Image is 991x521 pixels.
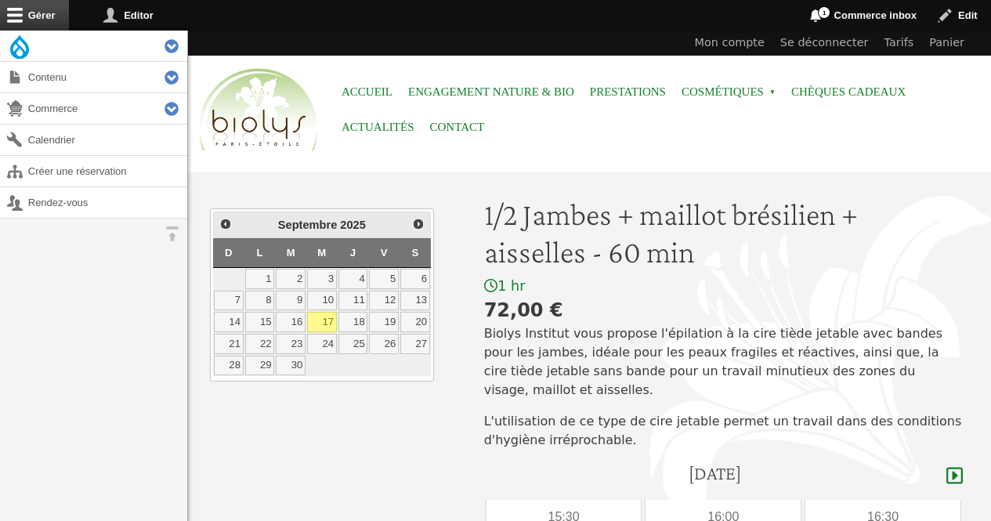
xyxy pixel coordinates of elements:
[196,66,321,155] img: Accueil
[276,334,306,354] a: 23
[338,334,368,354] a: 25
[276,356,306,376] a: 30
[590,74,666,110] a: Prestations
[340,219,366,231] span: 2025
[245,334,275,354] a: 22
[278,219,338,231] span: Septembre
[317,247,326,259] span: Mercredi
[287,247,295,259] span: Mardi
[412,218,425,230] span: Suivant
[791,74,906,110] a: Chèques cadeaux
[350,247,356,259] span: Jeudi
[921,31,972,56] a: Panier
[307,312,337,332] a: 17
[484,277,963,295] div: 1 hr
[772,31,877,56] a: Se déconnecter
[484,296,963,324] div: 72,00 €
[400,269,430,289] a: 6
[188,31,991,165] header: Entête du site
[769,89,776,96] span: »
[369,312,399,332] a: 19
[215,214,236,234] a: Précédent
[484,196,963,271] h1: 1/2 Jambes + maillot brésilien + aisselles - 60 min
[245,312,275,332] a: 15
[307,269,337,289] a: 3
[682,74,776,110] span: Cosmétiques
[307,291,337,311] a: 10
[338,291,368,311] a: 11
[689,462,741,485] h4: [DATE]
[338,312,368,332] a: 18
[412,247,419,259] span: Samedi
[369,334,399,354] a: 26
[214,356,244,376] a: 28
[408,74,574,110] a: Engagement Nature & Bio
[276,269,306,289] a: 2
[219,218,232,230] span: Précédent
[342,110,414,145] a: Actualités
[818,6,830,19] span: 1
[214,334,244,354] a: 21
[338,269,368,289] a: 4
[369,269,399,289] a: 5
[381,247,388,259] span: Vendredi
[276,312,306,332] a: 16
[307,334,337,354] a: 24
[369,291,399,311] a: 12
[400,334,430,354] a: 27
[877,31,922,56] a: Tarifs
[245,356,275,376] a: 29
[484,324,963,400] p: Biolys Institut vous propose l'épilation à la cire tiède jetable avec bandes pour les jambes, idé...
[245,291,275,311] a: 8
[484,412,963,450] p: L'utilisation de ce type de cire jetable permet un travail dans des conditions d'hygiène irréproc...
[400,291,430,311] a: 13
[276,291,306,311] a: 9
[256,247,262,259] span: Lundi
[407,214,428,234] a: Suivant
[214,312,244,332] a: 14
[245,269,275,289] a: 1
[214,291,244,311] a: 7
[430,110,485,145] a: Contact
[687,31,772,56] a: Mon compte
[400,312,430,332] a: 20
[157,219,187,249] button: Orientation horizontale
[342,74,392,110] a: Accueil
[225,247,233,259] span: Dimanche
